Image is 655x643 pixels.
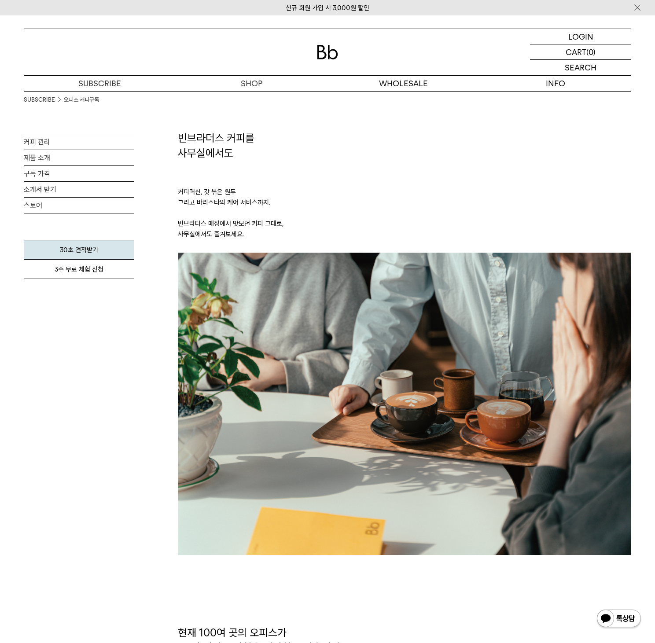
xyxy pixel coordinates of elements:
a: 커피 관리 [24,134,134,150]
p: (0) [586,44,596,59]
a: 구독 가격 [24,166,134,181]
p: INFO [479,76,631,91]
a: SUBSCRIBE [24,76,176,91]
p: LOGIN [568,29,593,44]
a: 30초 견적받기 [24,240,134,260]
a: LOGIN [530,29,631,44]
a: 제품 소개 [24,150,134,165]
a: SUBSCRIBE [24,96,55,104]
a: 3주 무료 체험 신청 [24,260,134,279]
a: 소개서 받기 [24,182,134,197]
p: SEARCH [565,60,596,75]
p: CART [566,44,586,59]
img: 로고 [317,45,338,59]
p: 커피머신, 갓 볶은 원두 그리고 바리스타의 케어 서비스까지. 빈브라더스 매장에서 맛보던 커피 그대로, 사무실에서도 즐겨보세요. [178,160,631,253]
h2: 빈브라더스 커피를 사무실에서도 [178,131,631,160]
a: 신규 회원 가입 시 3,000원 할인 [286,4,369,12]
a: CART (0) [530,44,631,60]
p: WHOLESALE [327,76,479,91]
a: 스토어 [24,198,134,213]
a: SHOP [176,76,327,91]
img: 카카오톡 채널 1:1 채팅 버튼 [596,609,642,630]
a: 오피스 커피구독 [64,96,99,104]
img: 빈브라더스 오피스 메인 이미지 [178,253,631,555]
